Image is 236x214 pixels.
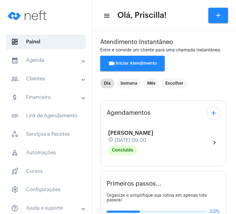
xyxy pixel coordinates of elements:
mat-expansion-panel-header: sidenav iconAgenda [4,53,92,68]
span: sidenav icon [11,168,18,175]
span: sidenav icon [11,186,18,193]
mat-panel-title: Clientes [11,75,82,83]
span: Link de Agendamento [6,108,86,123]
img: logo-neft-novo-2.png [5,3,51,28]
mat-icon: sidenav icon [11,112,18,119]
mat-chip: Escolher [162,79,187,88]
span: Olá, Priscilla! [117,10,167,20]
mat-icon: videocam [108,60,116,67]
mat-icon: sidenav icon [11,204,18,212]
mat-panel-title: Ajuda e suporte [11,204,82,212]
span: Configurações [6,182,86,197]
span: Cursos [6,164,86,179]
span: Iniciar Atendimento [108,61,157,66]
mat-icon: sidenav icon [11,57,18,64]
div: Entre e convide um cliente para uma chamada instantânea. [100,48,228,53]
span: Automações [6,145,86,160]
mat-chip: Mês [144,79,159,88]
span: [DATE] 09:00 [115,138,146,143]
mat-icon: sidenav icon [11,94,18,101]
span: [PERSON_NAME] [108,130,153,136]
mat-icon: sidenav icon [103,12,109,19]
span: sidenav icon [11,131,18,138]
mat-icon: sidenav icon [11,75,18,83]
span: Agendamentos [107,110,151,116]
mat-expansion-panel-header: sidenav iconFinanceiro [4,90,92,105]
span: Primeiros passos... [107,180,161,187]
span: Organize e simplifique sua rotina em apenas três passos! [107,193,207,202]
span: Painel [6,34,86,49]
span: sidenav icon [11,149,18,156]
mat-icon: add [214,12,222,19]
button: Iniciar Atendimento [100,56,165,71]
div: Atendimento Instantâneo [100,39,228,46]
mat-panel-title: Agenda [11,57,82,64]
span: Serviços e Pacotes [6,127,86,142]
mat-expansion-panel-header: sidenav iconClientes [4,71,92,86]
mat-icon: add [210,109,217,117]
mat-panel-title: Financeiro [11,94,82,101]
mat-chip: Concluído [108,145,137,155]
mat-icon: schedule [108,137,114,144]
span: sidenav icon [11,38,18,46]
mat-icon: chevron_right [211,139,218,146]
mat-chip: Semana [117,79,141,88]
mat-chip: Dia [100,79,114,88]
